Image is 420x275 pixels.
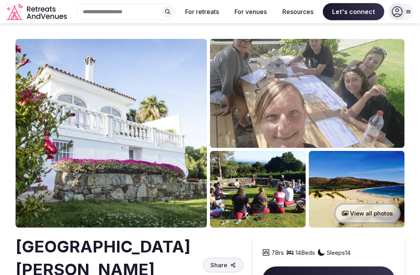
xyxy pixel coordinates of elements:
button: For retreats [179,3,225,20]
button: Share [203,257,243,273]
button: Resources [276,3,320,20]
button: View all photos [334,203,401,224]
span: 7 Brs [271,249,284,257]
span: Share [210,261,227,269]
img: Venue cover photo [16,39,207,228]
button: For venues [228,3,273,20]
span: Let's connect [323,3,384,20]
span: Sleeps 14 [327,249,350,257]
svg: Retreats and Venues company logo [6,3,68,21]
img: Venue gallery photo [210,151,306,228]
img: Venue gallery photo [309,151,404,228]
a: Visit the homepage [6,3,68,21]
span: 14 Beds [296,249,315,257]
img: Venue gallery photo [210,39,404,148]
